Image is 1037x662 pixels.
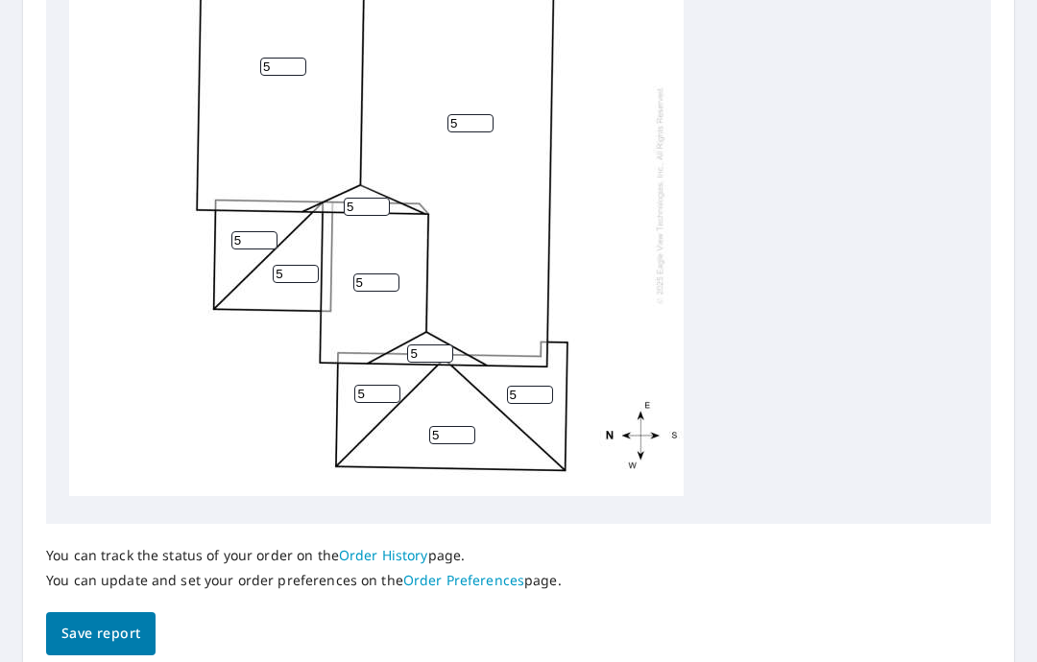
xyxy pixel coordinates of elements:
p: You can update and set your order preferences on the page. [46,572,562,589]
button: Save report [46,612,156,655]
a: Order Preferences [403,571,524,589]
span: Save report [61,622,140,646]
a: Order History [339,546,428,564]
p: You can track the status of your order on the page. [46,547,562,564]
